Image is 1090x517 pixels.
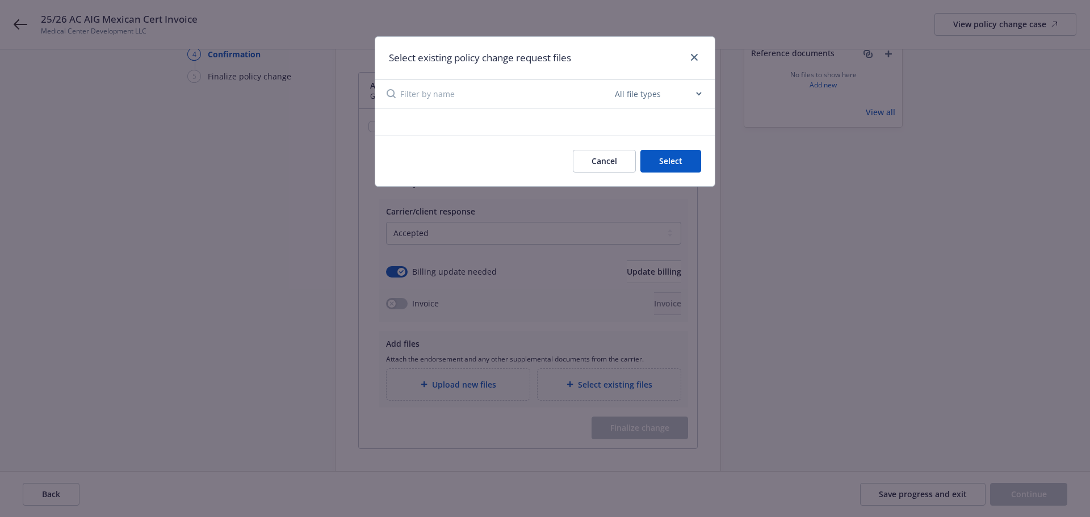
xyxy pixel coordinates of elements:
button: Cancel [573,150,636,173]
a: close [687,51,701,64]
input: Filter by name [400,79,613,108]
h1: Select existing policy change request files [389,51,571,65]
svg: Search [387,89,396,98]
button: Select [640,150,701,173]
